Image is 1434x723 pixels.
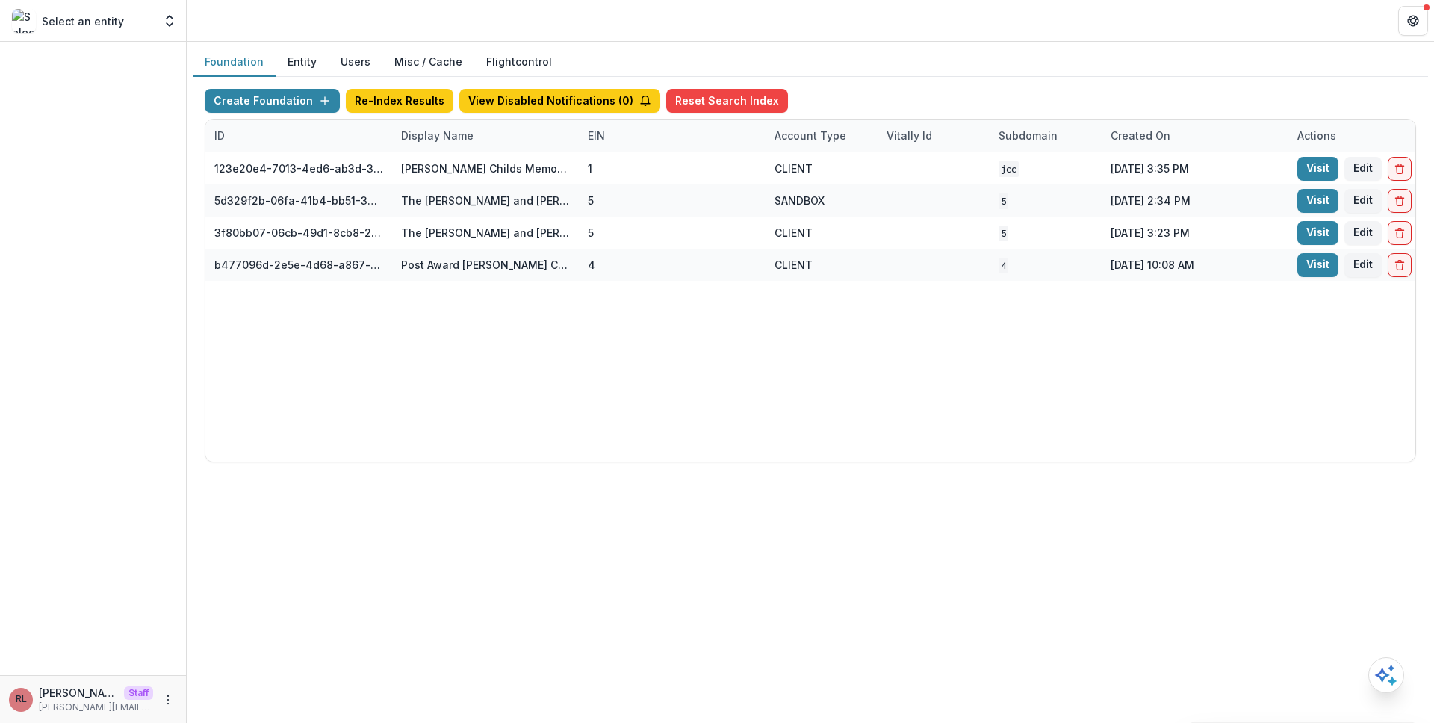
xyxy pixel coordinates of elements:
div: Subdomain [990,120,1102,152]
code: 4 [999,258,1008,273]
a: Visit [1297,221,1338,245]
div: The [PERSON_NAME] and [PERSON_NAME] Charitable Foundation [401,225,570,241]
div: EIN [579,120,766,152]
code: 5 [999,193,1008,209]
div: Vitally Id [878,120,990,152]
div: Display Name [392,128,482,143]
div: EIN [579,128,614,143]
p: Select an entity [42,13,124,29]
button: View Disabled Notifications (0) [459,89,660,113]
div: The [PERSON_NAME] and [PERSON_NAME] Charitable Foundation Data Sandbox [401,193,570,208]
button: More [159,691,177,709]
div: 123e20e4-7013-4ed6-ab3d-37a1d4e2f345 [214,161,383,176]
div: Post Award [PERSON_NAME] Childs Memorial Fund [401,257,570,273]
button: Delete Foundation [1388,221,1412,245]
a: Visit [1297,189,1338,213]
div: CLIENT [775,161,813,176]
div: [DATE] 2:34 PM [1102,184,1288,217]
div: ID [205,120,392,152]
a: Flightcontrol [486,54,552,69]
button: Open entity switcher [159,6,180,36]
div: Created on [1102,120,1288,152]
div: [DATE] 3:23 PM [1102,217,1288,249]
img: Select an entity [12,9,36,33]
div: ID [205,128,234,143]
div: 4 [588,257,595,273]
div: 5d329f2b-06fa-41b4-bb51-3e4410954e83 [214,193,383,208]
button: Create Foundation [205,89,340,113]
div: [DATE] 3:35 PM [1102,152,1288,184]
div: Account Type [766,120,878,152]
p: Staff [124,686,153,700]
p: [PERSON_NAME][EMAIL_ADDRESS][DOMAIN_NAME] [39,701,153,714]
div: b477096d-2e5e-4d68-a867-b36211d58d1f [214,257,383,273]
div: Created on [1102,128,1179,143]
button: Open AI Assistant [1368,657,1404,693]
div: 3f80bb07-06cb-49d1-8cb8-2760f6c7d4b1 [214,225,383,241]
div: 1 [588,161,592,176]
div: CLIENT [775,225,813,241]
button: Misc / Cache [382,48,474,77]
div: Vitally Id [878,128,941,143]
button: Edit [1344,157,1382,181]
div: SANDBOX [775,193,825,208]
div: Ruthwick LOI [16,695,27,704]
div: 5 [588,193,594,208]
button: Users [329,48,382,77]
code: jcc [999,161,1019,177]
div: [PERSON_NAME] Childs Memorial Fund for Medical Research [401,161,570,176]
div: Subdomain [990,128,1067,143]
button: Foundation [193,48,276,77]
button: Get Help [1398,6,1428,36]
p: [PERSON_NAME] [39,685,118,701]
button: Edit [1344,189,1382,213]
div: [DATE] 10:08 AM [1102,249,1288,281]
button: Reset Search Index [666,89,788,113]
div: CLIENT [775,257,813,273]
button: Edit [1344,221,1382,245]
div: Display Name [392,120,579,152]
button: Entity [276,48,329,77]
code: 5 [999,226,1008,241]
a: Visit [1297,157,1338,181]
button: Delete Foundation [1388,189,1412,213]
div: 5 [588,225,594,241]
button: Edit [1344,253,1382,277]
button: Delete Foundation [1388,253,1412,277]
a: Visit [1297,253,1338,277]
div: Actions [1288,128,1345,143]
button: Re-Index Results [346,89,453,113]
button: Delete Foundation [1388,157,1412,181]
div: Account Type [766,128,855,143]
